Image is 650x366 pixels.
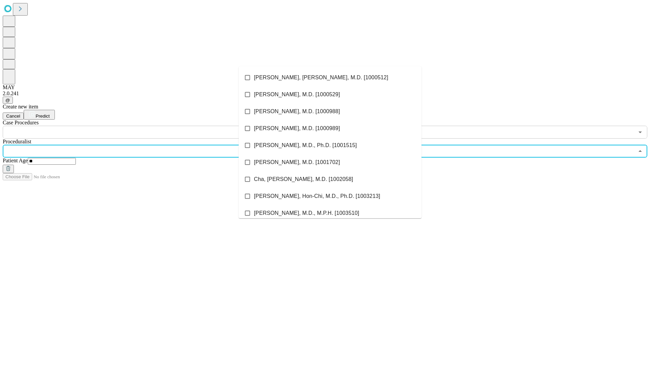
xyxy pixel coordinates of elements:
[254,141,357,149] span: [PERSON_NAME], M.D., Ph.D. [1001515]
[3,120,39,125] span: Scheduled Procedure
[3,90,647,97] div: 2.0.241
[254,107,340,116] span: [PERSON_NAME], M.D. [1000988]
[635,146,645,156] button: Close
[254,175,353,183] span: Cha, [PERSON_NAME], M.D. [1002058]
[36,114,49,119] span: Predict
[3,97,13,104] button: @
[254,158,340,166] span: [PERSON_NAME], M.D. [1001702]
[3,113,24,120] button: Cancel
[3,139,31,144] span: Proceduralist
[6,114,20,119] span: Cancel
[3,104,38,109] span: Create new item
[635,127,645,137] button: Open
[254,209,359,217] span: [PERSON_NAME], M.D., M.P.H. [1003510]
[3,84,647,90] div: MAY
[3,158,28,163] span: Patient Age
[254,90,340,99] span: [PERSON_NAME], M.D. [1000529]
[24,110,55,120] button: Predict
[254,74,388,82] span: [PERSON_NAME], [PERSON_NAME], M.D. [1000512]
[254,192,380,200] span: [PERSON_NAME], Hon-Chi, M.D., Ph.D. [1003213]
[254,124,340,133] span: [PERSON_NAME], M.D. [1000989]
[5,98,10,103] span: @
